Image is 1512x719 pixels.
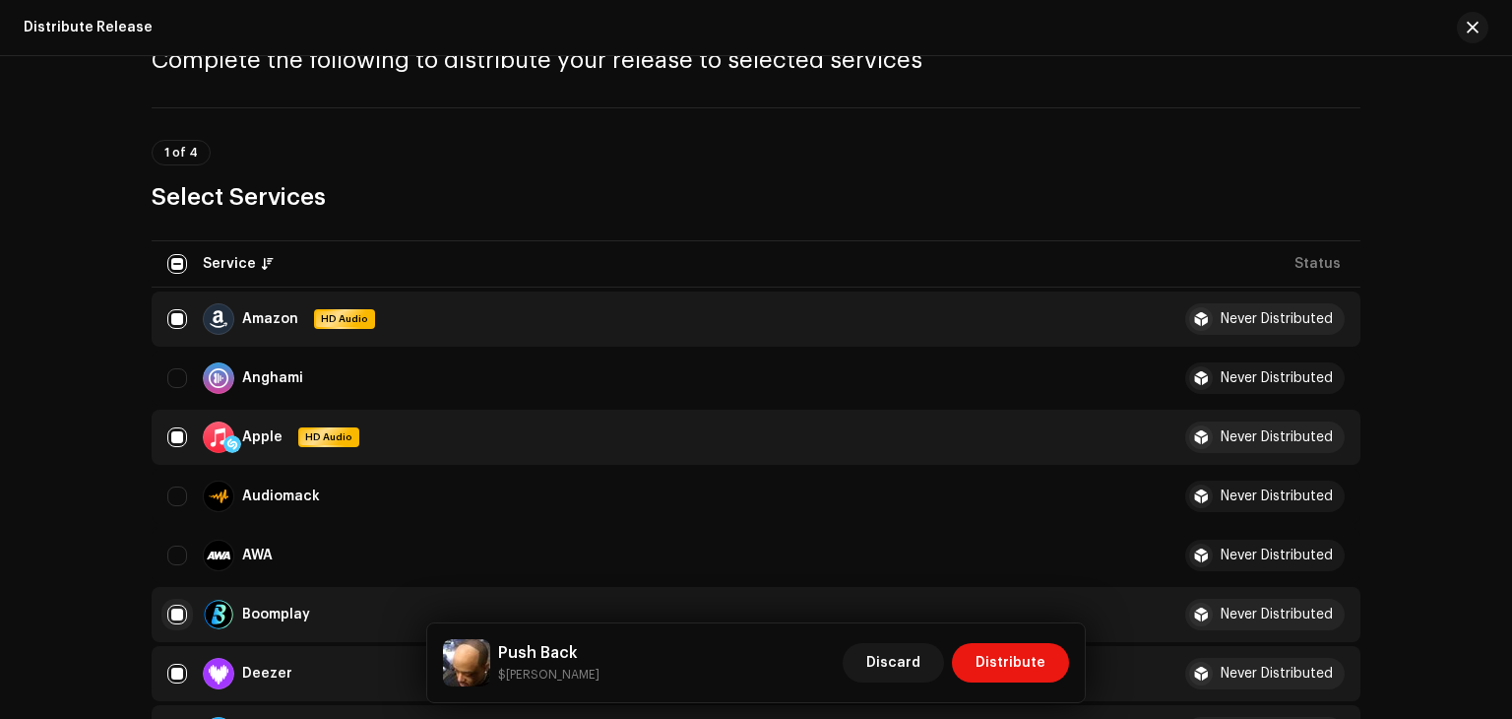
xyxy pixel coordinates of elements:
[242,608,310,621] div: Boomplay
[164,147,198,159] span: 1 of 4
[242,312,298,326] div: Amazon
[1221,430,1333,444] div: Never Distributed
[24,20,153,35] div: Distribute Release
[443,639,490,686] img: 9605960e-4d3f-4810-9dd2-7a653781d0b8
[976,643,1045,683] span: Distribute
[242,667,292,681] div: Deezer
[1221,490,1333,503] div: Never Distributed
[242,549,273,562] div: AWA
[866,643,920,683] span: Discard
[843,643,944,683] button: Discard
[242,430,283,444] div: Apple
[952,643,1069,683] button: Distribute
[242,371,303,385] div: Anghami
[316,312,373,326] span: HD Audio
[1221,549,1333,562] div: Never Distributed
[1221,371,1333,385] div: Never Distributed
[498,665,599,685] small: Push Back
[1221,608,1333,621] div: Never Distributed
[300,430,357,444] span: HD Audio
[1221,667,1333,681] div: Never Distributed
[152,181,1360,213] h3: Select Services
[152,44,1360,76] h3: Complete the following to distribute your release to selected services
[1221,312,1333,326] div: Never Distributed
[242,490,320,503] div: Audiomack
[498,641,599,665] h5: Push Back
